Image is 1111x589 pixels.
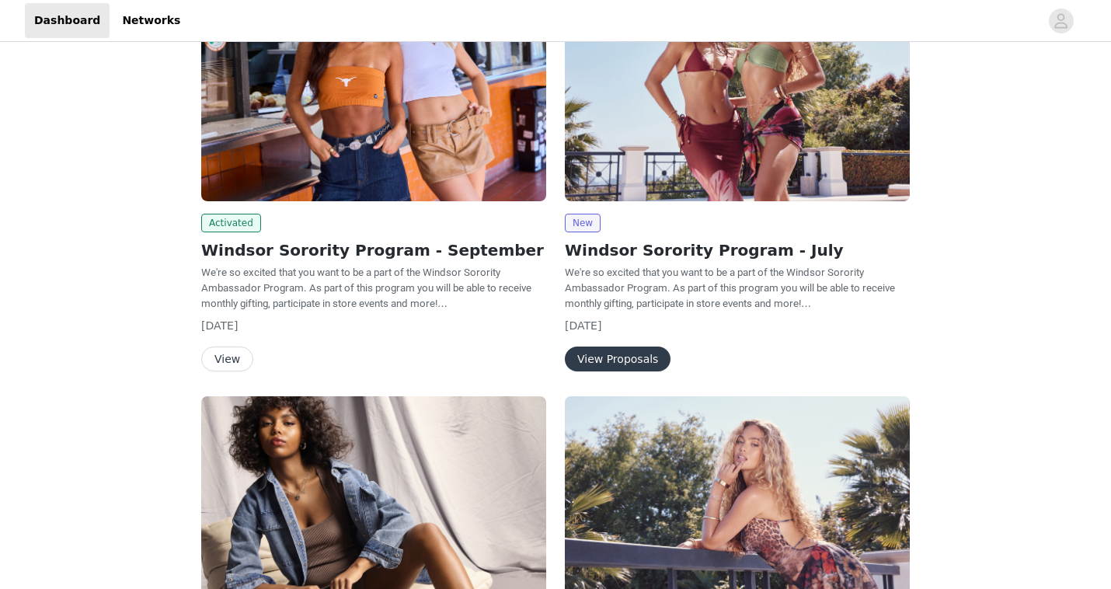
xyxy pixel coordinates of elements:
span: We're so excited that you want to be a part of the Windsor Sorority Ambassador Program. As part o... [201,267,531,309]
h2: Windsor Sorority Program - September [201,239,546,262]
span: [DATE] [565,319,601,332]
button: View [201,347,253,371]
h2: Windsor Sorority Program - July [565,239,910,262]
span: We're so excited that you want to be a part of the Windsor Sorority Ambassador Program. As part o... [565,267,895,309]
span: New [565,214,601,232]
span: [DATE] [201,319,238,332]
span: Activated [201,214,261,232]
a: Dashboard [25,3,110,38]
div: avatar [1054,9,1068,33]
a: Networks [113,3,190,38]
a: View Proposals [565,354,670,365]
a: View [201,354,253,365]
button: View Proposals [565,347,670,371]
